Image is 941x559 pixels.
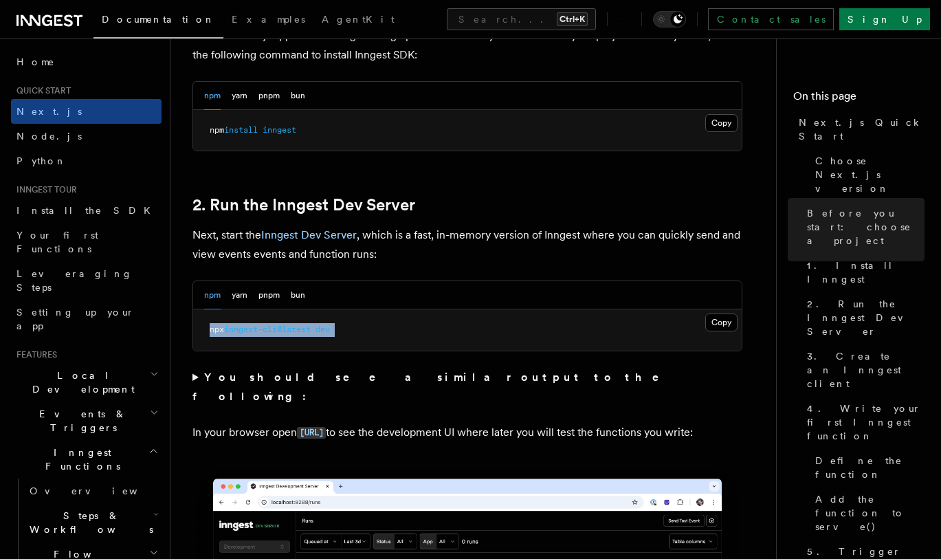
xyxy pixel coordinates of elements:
span: Documentation [102,14,215,25]
span: Inngest Functions [11,446,148,473]
a: Install the SDK [11,198,162,223]
a: 1. Install Inngest [801,253,925,292]
span: Inngest tour [11,184,77,195]
a: Next.js [11,99,162,124]
a: Next.js Quick Start [793,110,925,149]
span: Quick start [11,85,71,96]
button: Inngest Functions [11,440,162,479]
a: Documentation [93,4,223,39]
span: Define the function [815,454,925,481]
span: Home [16,55,55,69]
span: Overview [30,485,171,496]
span: Examples [232,14,305,25]
button: bun [291,281,305,309]
a: Home [11,50,162,74]
a: 4. Write your first Inngest function [801,396,925,448]
span: install [224,125,258,135]
span: Before you start: choose a project [807,206,925,248]
span: Add the function to serve() [815,492,925,534]
a: Examples [223,4,313,37]
p: In your browser open to see the development UI where later you will test the functions you write: [192,423,742,443]
kbd: Ctrl+K [557,12,588,26]
span: Features [11,349,57,360]
span: npx [210,325,224,334]
span: Python [16,155,67,166]
button: Events & Triggers [11,402,162,440]
strong: You should see a similar output to the following: [192,371,678,403]
a: 2. Run the Inngest Dev Server [192,195,415,215]
a: Python [11,149,162,173]
span: 3. Create an Inngest client [807,349,925,391]
span: Node.js [16,131,82,142]
h4: On this page [793,88,925,110]
span: Install the SDK [16,205,159,216]
span: Steps & Workflows [24,509,153,536]
a: Define the function [810,448,925,487]
summary: You should see a similar output to the following: [192,368,742,406]
button: npm [204,281,221,309]
span: 2. Run the Inngest Dev Server [807,297,925,338]
button: yarn [232,82,247,110]
a: Choose Next.js version [810,149,925,201]
a: Inngest Dev Server [261,228,357,241]
a: Setting up your app [11,300,162,338]
a: Node.js [11,124,162,149]
p: With the Next.js app now running running open a new tab in your terminal. In your project directo... [192,26,742,65]
button: bun [291,82,305,110]
span: Local Development [11,369,150,396]
button: Local Development [11,363,162,402]
a: [URL] [297,426,326,439]
a: Leveraging Steps [11,261,162,300]
span: Next.js [16,106,82,117]
a: Your first Functions [11,223,162,261]
a: 3. Create an Inngest client [801,344,925,396]
a: AgentKit [313,4,403,37]
span: 1. Install Inngest [807,259,925,286]
a: 2. Run the Inngest Dev Server [801,292,925,344]
span: dev [315,325,330,334]
button: yarn [232,281,247,309]
a: Overview [24,479,162,503]
span: Leveraging Steps [16,268,133,293]
span: Your first Functions [16,230,98,254]
a: Sign Up [839,8,930,30]
span: inngest [263,125,296,135]
a: Contact sales [708,8,834,30]
button: Copy [705,114,738,132]
span: 4. Write your first Inngest function [807,402,925,443]
span: Choose Next.js version [815,154,925,195]
button: pnpm [258,281,280,309]
p: Next, start the , which is a fast, in-memory version of Inngest where you can quickly send and vi... [192,226,742,264]
span: inngest-cli@latest [224,325,311,334]
a: Add the function to serve() [810,487,925,539]
button: Toggle dark mode [653,11,686,28]
span: Next.js Quick Start [799,116,925,143]
span: AgentKit [322,14,395,25]
code: [URL] [297,427,326,439]
button: Steps & Workflows [24,503,162,542]
button: pnpm [258,82,280,110]
span: Setting up your app [16,307,135,331]
button: npm [204,82,221,110]
span: Events & Triggers [11,407,150,435]
a: Before you start: choose a project [801,201,925,253]
button: Search...Ctrl+K [447,8,596,30]
span: npm [210,125,224,135]
button: Copy [705,314,738,331]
